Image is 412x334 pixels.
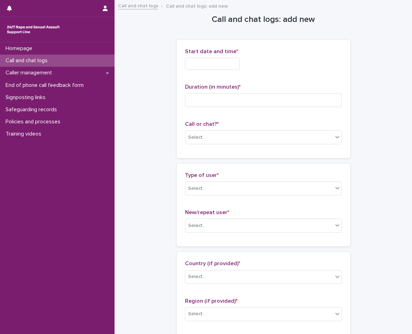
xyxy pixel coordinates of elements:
div: Select... [188,185,205,192]
div: Select... [188,222,205,229]
p: Policies and processes [3,119,66,125]
p: Training videos [3,131,47,137]
p: Call and chat logs: add new [166,2,228,9]
p: End of phone call feedback form [3,82,89,89]
div: Select... [188,273,205,280]
span: Start date and time [185,49,238,54]
p: Caller management [3,70,58,76]
img: rhQMoQhaT3yELyF149Cw [6,23,61,36]
span: Duration (in minutes) [185,84,241,90]
h1: Call and chat logs: add new [177,15,350,25]
div: Select... [188,310,205,318]
span: Type of user [185,172,219,178]
a: Call and chat logs [118,1,158,9]
span: Country (if provided) [185,261,240,266]
p: Homepage [3,45,38,52]
span: Region (if provided) [185,298,237,304]
span: Call or chat? [185,121,219,127]
span: New/repeat user [185,210,229,215]
p: Safeguarding records [3,106,62,113]
div: Select... [188,134,205,141]
p: Signposting links [3,94,51,101]
p: Call and chat logs [3,57,53,64]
